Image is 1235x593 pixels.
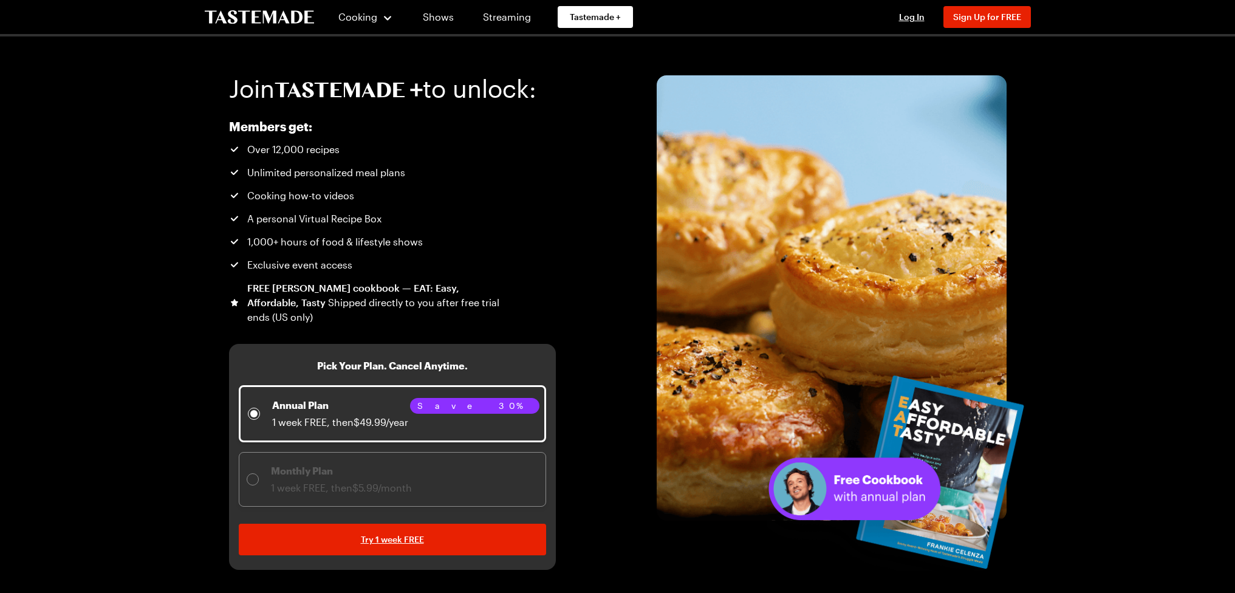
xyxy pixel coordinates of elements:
[271,464,412,478] p: Monthly Plan
[338,11,377,22] span: Cooking
[899,12,925,22] span: Log In
[338,2,394,32] button: Cooking
[247,142,340,157] span: Over 12,000 recipes
[272,398,408,413] p: Annual Plan
[247,296,499,323] span: Shipped directly to you after free trial ends (US only)
[229,142,501,324] ul: Tastemade+ Annual subscription benefits
[247,211,381,226] span: A personal Virtual Recipe Box
[953,12,1021,22] span: Sign Up for FREE
[229,75,536,102] h1: Join to unlock:
[570,11,621,23] span: Tastemade +
[247,258,352,272] span: Exclusive event access
[247,281,501,324] div: FREE [PERSON_NAME] cookbook — EAT: Easy, Affordable, Tasty
[558,6,633,28] a: Tastemade +
[205,10,314,24] a: To Tastemade Home Page
[417,399,532,413] span: Save 30%
[317,358,468,373] h3: Pick Your Plan. Cancel Anytime.
[247,188,354,203] span: Cooking how-to videos
[247,235,423,249] span: 1,000+ hours of food & lifestyle shows
[239,524,546,555] a: Try 1 week FREE
[271,482,412,493] span: 1 week FREE, then $5.99/month
[888,11,936,23] button: Log In
[943,6,1031,28] button: Sign Up for FREE
[361,533,424,546] span: Try 1 week FREE
[229,119,501,134] h2: Members get:
[247,165,405,180] span: Unlimited personalized meal plans
[272,416,408,428] span: 1 week FREE, then $49.99/year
